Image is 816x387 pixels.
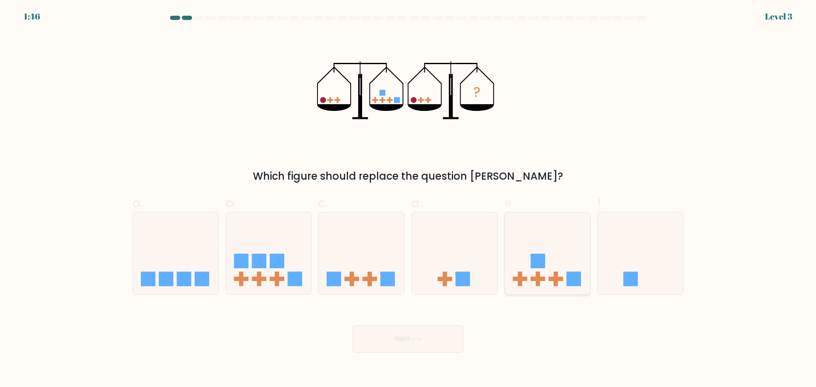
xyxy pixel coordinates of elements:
[226,195,236,211] span: b.
[133,195,143,211] span: a.
[474,83,481,102] tspan: ?
[318,195,328,211] span: c.
[411,195,422,211] span: d.
[353,325,463,353] button: Next
[24,10,40,23] div: 1:46
[504,195,514,211] span: e.
[597,195,603,211] span: f.
[138,169,678,184] div: Which figure should replace the question [PERSON_NAME]?
[765,10,792,23] div: Level 3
